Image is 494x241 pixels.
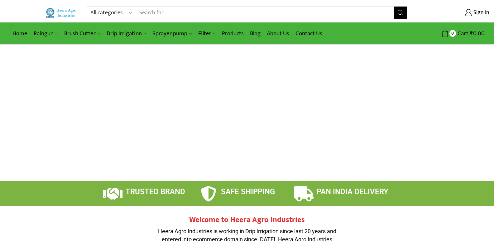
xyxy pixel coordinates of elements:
input: Search for... [136,7,394,19]
span: SAFE SHIPPING [221,187,275,196]
a: Filter [195,26,219,41]
span: TRUSTED BRAND [126,187,185,196]
button: Search button [394,7,407,19]
a: About Us [264,26,292,41]
a: Brush Cutter [61,26,103,41]
span: Cart [456,29,468,38]
span: ₹ [470,29,473,38]
a: Products [219,26,247,41]
span: Sign in [472,9,489,17]
a: Contact Us [292,26,325,41]
a: Drip Irrigation [103,26,149,41]
a: Sprayer pump [149,26,195,41]
a: Blog [247,26,264,41]
bdi: 0.00 [470,29,485,38]
span: PAN INDIA DELIVERY [317,187,388,196]
a: Raingun [31,26,61,41]
h2: Welcome to Heera Agro Industries [154,215,341,224]
a: Home [9,26,31,41]
span: 0 [449,30,456,36]
a: Sign in [416,7,489,18]
a: 0 Cart ₹0.00 [413,28,485,39]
